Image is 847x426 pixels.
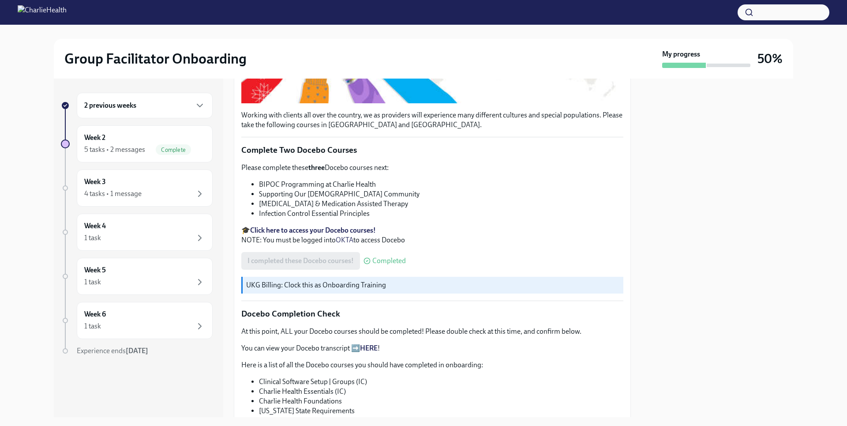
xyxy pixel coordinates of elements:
[372,257,406,264] span: Completed
[241,226,623,245] p: 🎓 NOTE: You must be logged into to access Docebo
[84,145,145,155] div: 5 tasks • 2 messages
[241,144,623,156] p: Complete Two Docebo Courses
[61,302,213,339] a: Week 61 task
[336,236,353,244] a: OKTA
[259,377,623,387] li: Clinical Software Setup | Groups (IC)
[241,110,623,130] p: Working with clients all over the country, we as providers will experience many different culture...
[259,189,623,199] li: Supporting Our [DEMOGRAPHIC_DATA] Community
[126,347,148,355] strong: [DATE]
[84,321,101,331] div: 1 task
[241,163,623,173] p: Please complete these Docebo courses next:
[77,347,148,355] span: Experience ends
[241,360,623,370] p: Here is a list of all the Docebo courses you should have completed in onboarding:
[84,189,142,199] div: 4 tasks • 1 message
[246,280,620,290] p: UKG Billing: Clock this as Onboarding Training
[241,343,623,353] p: You can view your Docebo transcript ➡️ !
[84,233,101,243] div: 1 task
[61,125,213,162] a: Week 25 tasks • 2 messagesComplete
[259,396,623,406] li: Charlie Health Foundations
[259,387,623,396] li: Charlie Health Essentials (IC)
[84,265,106,275] h6: Week 5
[241,327,623,336] p: At this point, ALL your Docebo courses should be completed! Please double check at this time, and...
[64,50,247,68] h2: Group Facilitator Onboarding
[84,177,106,187] h6: Week 3
[662,49,700,59] strong: My progress
[259,199,623,209] li: [MEDICAL_DATA] & Medication Assisted Therapy
[18,5,67,19] img: CharlieHealth
[360,344,378,352] a: HERE
[308,163,325,172] strong: three
[241,308,623,320] p: Docebo Completion Check
[84,309,106,319] h6: Week 6
[259,416,623,426] li: HIPAA for Covered Entities
[84,277,101,287] div: 1 task
[84,221,106,231] h6: Week 4
[259,406,623,416] li: [US_STATE] State Requirements
[84,101,136,110] h6: 2 previous weeks
[61,170,213,207] a: Week 34 tasks • 1 message
[156,147,191,153] span: Complete
[61,214,213,251] a: Week 41 task
[77,93,213,118] div: 2 previous weeks
[84,133,105,143] h6: Week 2
[61,258,213,295] a: Week 51 task
[250,226,376,234] a: Click here to access your Docebo courses!
[757,51,783,67] h3: 50%
[259,180,623,189] li: BIPOC Programming at Charlie Health
[259,209,623,219] li: Infection Control Essential Principles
